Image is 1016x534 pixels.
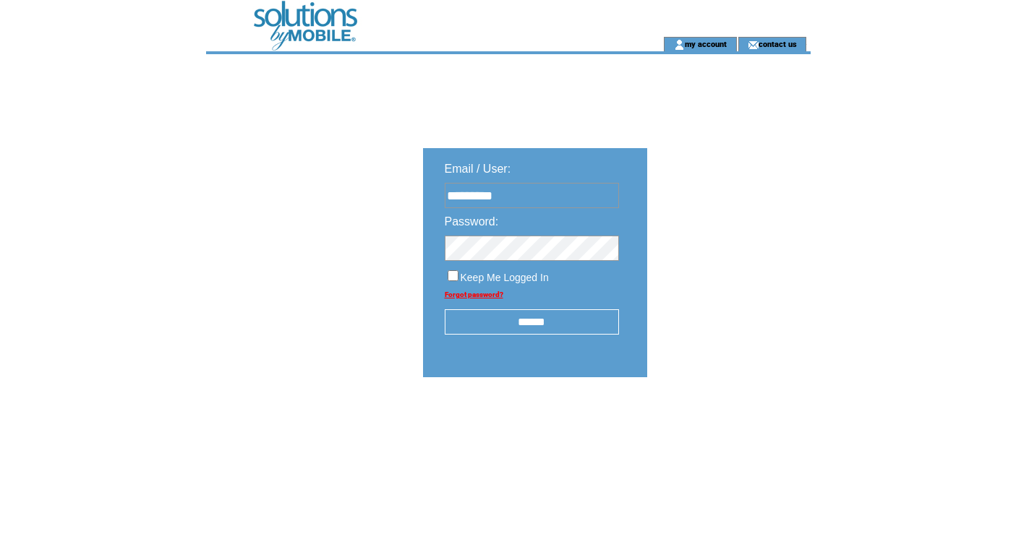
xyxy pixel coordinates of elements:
[445,290,503,298] a: Forgot password?
[461,272,549,283] span: Keep Me Logged In
[445,163,511,175] span: Email / User:
[748,39,759,51] img: contact_us_icon.gif
[759,39,797,48] a: contact us
[689,413,761,431] img: transparent.png
[445,215,499,228] span: Password:
[674,39,685,51] img: account_icon.gif
[685,39,727,48] a: my account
